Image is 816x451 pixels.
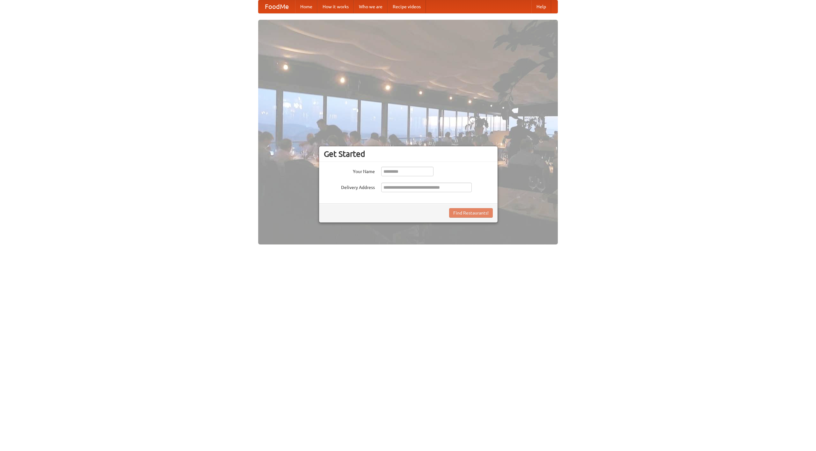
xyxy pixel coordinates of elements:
label: Delivery Address [324,183,375,191]
a: Home [295,0,317,13]
a: Recipe videos [388,0,426,13]
button: Find Restaurants! [449,208,493,218]
a: How it works [317,0,354,13]
h3: Get Started [324,149,493,159]
a: FoodMe [259,0,295,13]
label: Your Name [324,167,375,175]
a: Help [531,0,551,13]
a: Who we are [354,0,388,13]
